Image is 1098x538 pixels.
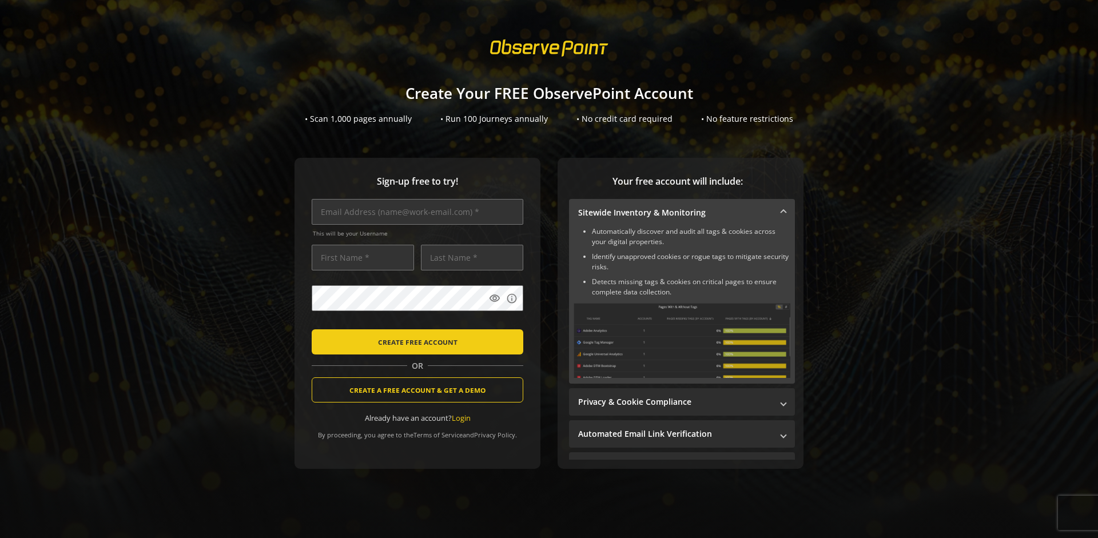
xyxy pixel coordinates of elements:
[592,252,790,272] li: Identify unapproved cookies or rogue tags to mitigate security risks.
[407,360,428,372] span: OR
[312,175,523,188] span: Sign-up free to try!
[578,428,772,440] mat-panel-title: Automated Email Link Verification
[413,431,463,439] a: Terms of Service
[312,423,523,439] div: By proceeding, you agree to the and .
[569,388,795,416] mat-expansion-panel-header: Privacy & Cookie Compliance
[312,245,414,270] input: First Name *
[569,420,795,448] mat-expansion-panel-header: Automated Email Link Verification
[313,229,523,237] span: This will be your Username
[489,293,500,304] mat-icon: visibility
[349,380,486,400] span: CREATE A FREE ACCOUNT & GET A DEMO
[578,396,772,408] mat-panel-title: Privacy & Cookie Compliance
[574,303,790,378] img: Sitewide Inventory & Monitoring
[576,113,673,125] div: • No credit card required
[701,113,793,125] div: • No feature restrictions
[452,413,471,423] a: Login
[578,207,772,218] mat-panel-title: Sitewide Inventory & Monitoring
[440,113,548,125] div: • Run 100 Journeys annually
[569,226,795,384] div: Sitewide Inventory & Monitoring
[592,226,790,247] li: Automatically discover and audit all tags & cookies across your digital properties.
[312,413,523,424] div: Already have an account?
[312,377,523,402] button: CREATE A FREE ACCOUNT & GET A DEMO
[474,431,515,439] a: Privacy Policy
[506,293,518,304] mat-icon: info
[305,113,412,125] div: • Scan 1,000 pages annually
[312,199,523,225] input: Email Address (name@work-email.com) *
[569,175,786,188] span: Your free account will include:
[569,199,795,226] mat-expansion-panel-header: Sitewide Inventory & Monitoring
[312,329,523,354] button: CREATE FREE ACCOUNT
[421,245,523,270] input: Last Name *
[378,332,457,352] span: CREATE FREE ACCOUNT
[569,452,795,480] mat-expansion-panel-header: Performance Monitoring with Web Vitals
[592,277,790,297] li: Detects missing tags & cookies on critical pages to ensure complete data collection.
